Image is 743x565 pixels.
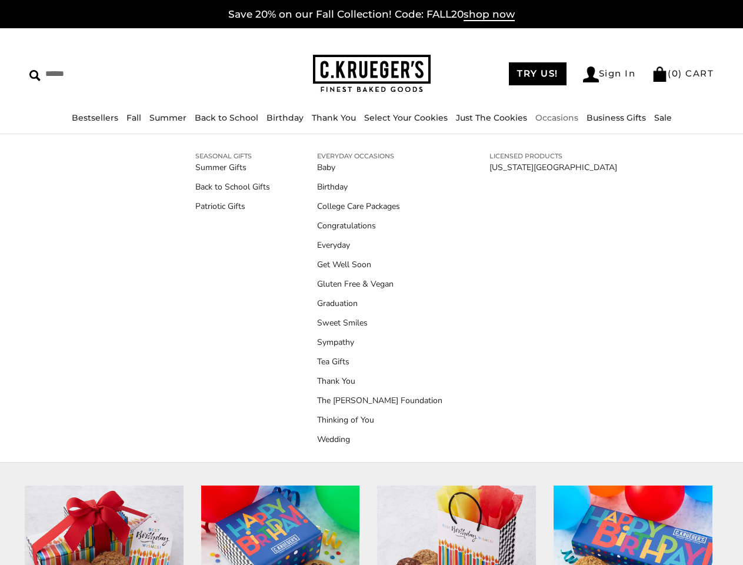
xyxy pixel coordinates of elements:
[317,433,442,446] a: Wedding
[195,200,270,212] a: Patriotic Gifts
[195,112,258,123] a: Back to School
[583,67,599,82] img: Account
[312,112,356,123] a: Thank You
[195,161,270,174] a: Summer Gifts
[29,70,41,81] img: Search
[126,112,141,123] a: Fall
[317,317,442,329] a: Sweet Smiles
[509,62,567,85] a: TRY US!
[456,112,527,123] a: Just The Cookies
[228,8,515,21] a: Save 20% on our Fall Collection! Code: FALL20shop now
[313,55,431,93] img: C.KRUEGER'S
[317,394,442,407] a: The [PERSON_NAME] Foundation
[587,112,646,123] a: Business Gifts
[266,112,304,123] a: Birthday
[317,151,442,161] a: EVERYDAY OCCASIONS
[672,68,679,79] span: 0
[652,68,714,79] a: (0) CART
[535,112,578,123] a: Occasions
[317,414,442,426] a: Thinking of You
[72,112,118,123] a: Bestsellers
[317,297,442,310] a: Graduation
[317,278,442,290] a: Gluten Free & Vegan
[29,65,186,83] input: Search
[464,8,515,21] span: shop now
[317,161,442,174] a: Baby
[317,200,442,212] a: College Care Packages
[654,112,672,123] a: Sale
[195,181,270,193] a: Back to School Gifts
[317,258,442,271] a: Get Well Soon
[149,112,186,123] a: Summer
[317,181,442,193] a: Birthday
[317,375,442,387] a: Thank You
[317,355,442,368] a: Tea Gifts
[317,336,442,348] a: Sympathy
[364,112,448,123] a: Select Your Cookies
[9,520,122,556] iframe: Sign Up via Text for Offers
[317,220,442,232] a: Congratulations
[195,151,270,161] a: SEASONAL GIFTS
[489,161,617,174] a: [US_STATE][GEOGRAPHIC_DATA]
[583,67,636,82] a: Sign In
[652,67,668,82] img: Bag
[489,151,617,161] a: LICENSED PRODUCTS
[317,239,442,251] a: Everyday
